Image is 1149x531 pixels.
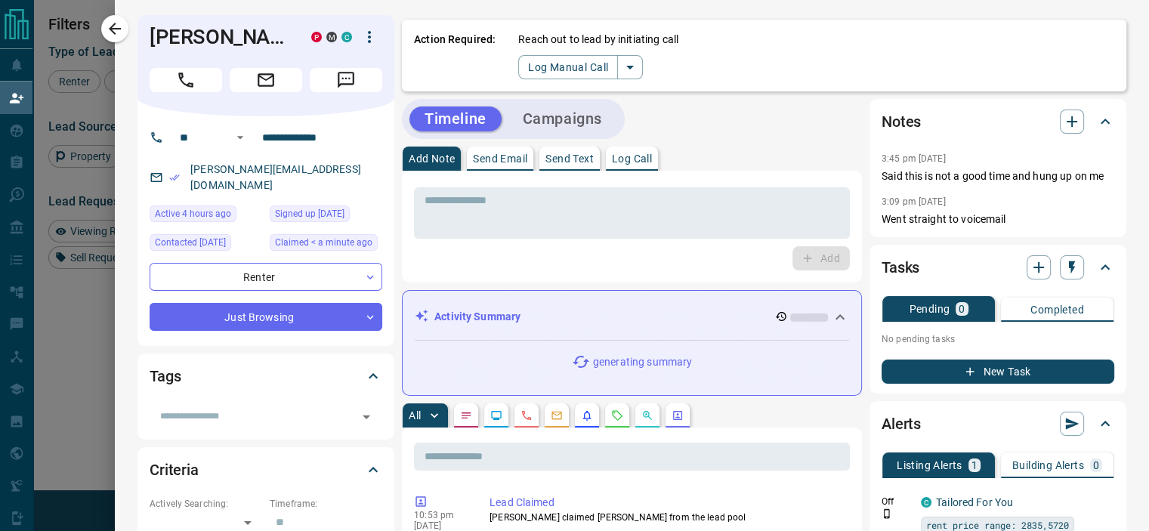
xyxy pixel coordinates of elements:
[150,263,382,291] div: Renter
[612,153,652,164] p: Log Call
[882,110,921,134] h2: Notes
[1093,460,1099,471] p: 0
[155,206,231,221] span: Active 4 hours ago
[882,103,1114,140] div: Notes
[518,55,618,79] button: Log Manual Call
[581,409,593,421] svg: Listing Alerts
[897,460,962,471] p: Listing Alerts
[508,107,617,131] button: Campaigns
[150,25,289,49] h1: [PERSON_NAME]
[641,409,653,421] svg: Opportunities
[672,409,684,421] svg: Agent Actions
[611,409,623,421] svg: Requests
[150,458,199,482] h2: Criteria
[150,452,382,488] div: Criteria
[150,364,181,388] h2: Tags
[593,354,692,370] p: generating summary
[409,153,455,164] p: Add Note
[882,168,1114,184] p: Said this is not a good time and hung up on me
[341,32,352,42] div: condos.ca
[356,406,377,428] button: Open
[150,497,262,511] p: Actively Searching:
[551,409,563,421] svg: Emails
[520,409,533,421] svg: Calls
[270,205,382,227] div: Sat Aug 17 2019
[230,68,302,92] span: Email
[490,511,844,524] p: [PERSON_NAME] claimed [PERSON_NAME] from the lead pool
[150,358,382,394] div: Tags
[150,205,262,227] div: Sun Sep 14 2025
[310,68,382,92] span: Message
[311,32,322,42] div: property.ca
[434,309,520,325] p: Activity Summary
[545,153,594,164] p: Send Text
[921,497,931,508] div: condos.ca
[150,303,382,331] div: Just Browsing
[190,163,361,191] a: [PERSON_NAME][EMAIL_ADDRESS][DOMAIN_NAME]
[490,495,844,511] p: Lead Claimed
[150,234,262,255] div: Thu Nov 10 2022
[936,496,1013,508] a: Tailored For You
[882,249,1114,286] div: Tasks
[414,510,467,520] p: 10:53 pm
[1030,304,1084,315] p: Completed
[155,235,226,250] span: Contacted [DATE]
[270,497,382,511] p: Timeframe:
[882,495,912,508] p: Off
[460,409,472,421] svg: Notes
[414,32,496,79] p: Action Required:
[882,255,919,279] h2: Tasks
[270,234,382,255] div: Sun Sep 14 2025
[150,68,222,92] span: Call
[882,360,1114,384] button: New Task
[518,32,678,48] p: Reach out to lead by initiating call
[473,153,527,164] p: Send Email
[415,303,849,331] div: Activity Summary
[971,460,978,471] p: 1
[326,32,337,42] div: mrloft.ca
[1012,460,1084,471] p: Building Alerts
[275,206,344,221] span: Signed up [DATE]
[409,410,421,421] p: All
[169,172,180,183] svg: Email Verified
[882,196,946,207] p: 3:09 pm [DATE]
[882,406,1114,442] div: Alerts
[231,128,249,147] button: Open
[959,304,965,314] p: 0
[882,412,921,436] h2: Alerts
[414,520,467,531] p: [DATE]
[518,55,643,79] div: split button
[882,328,1114,350] p: No pending tasks
[882,508,892,519] svg: Push Notification Only
[275,235,372,250] span: Claimed < a minute ago
[882,153,946,164] p: 3:45 pm [DATE]
[882,211,1114,227] p: Went straight to voicemail
[409,107,502,131] button: Timeline
[909,304,950,314] p: Pending
[490,409,502,421] svg: Lead Browsing Activity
